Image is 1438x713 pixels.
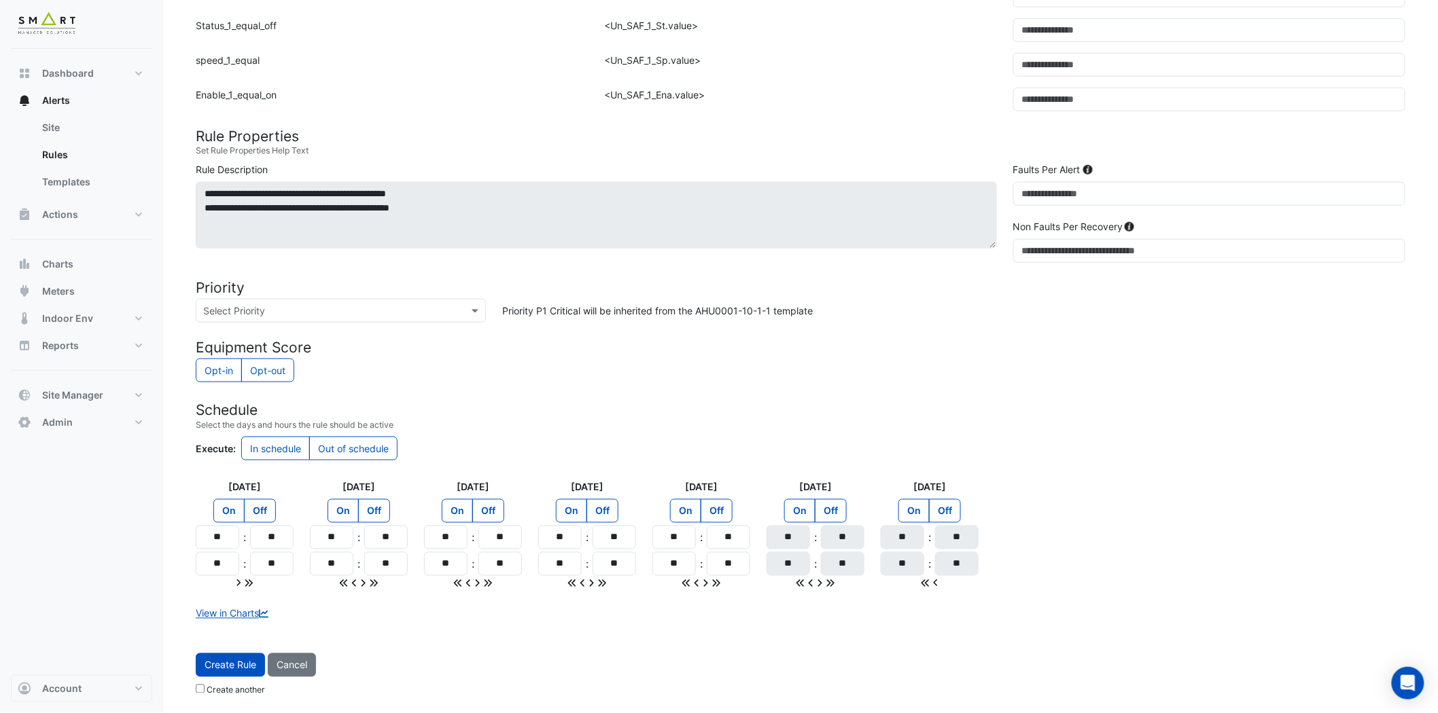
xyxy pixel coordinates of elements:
div: : [239,556,250,572]
label: Rule Description [196,162,268,177]
span: Copy to all next days [826,577,835,589]
input: Hours [881,552,924,576]
input: Hours [424,526,468,549]
div: speed_1_equal [188,53,596,88]
input: Minutes [707,552,750,576]
label: Do not count rule towards calculation of equipment performance scores? [241,359,294,382]
small: Set Rule Properties Help Text [196,145,1405,157]
span: Reports [42,339,79,352]
button: Dashboard [11,60,152,87]
div: : [582,530,593,546]
span: Copy to all previous days [796,577,808,589]
label: Faults Per Alert [1013,162,1081,177]
input: Minutes [935,552,979,576]
a: Site [31,114,152,141]
div: : [353,556,364,572]
label: Off [929,499,961,523]
span: Meters [42,285,75,298]
img: Company Logo [16,11,77,38]
app-icon: Indoor Env [18,312,31,325]
div: : [810,556,821,572]
label: On [213,499,245,523]
input: Minutes [935,526,979,549]
input: Minutes [821,552,864,576]
a: Rules [31,141,152,168]
label: Off [701,499,733,523]
label: On [556,499,587,523]
app-icon: Meters [18,285,31,298]
div: : [924,556,935,572]
input: Hours [538,526,582,549]
h4: Priority [196,279,1405,296]
span: Admin [42,416,73,429]
div: : [696,556,707,572]
span: Copy to all previous days [567,577,580,589]
input: Hours [652,552,696,576]
input: Minutes [250,526,294,549]
app-icon: Dashboard [18,67,31,80]
small: Select the days and hours the rule should be active [196,419,1405,431]
button: Admin [11,409,152,436]
div: : [468,530,478,546]
span: Account [42,682,82,695]
button: Indoor Env [11,305,152,332]
input: Hours [196,552,239,576]
app-icon: Actions [18,208,31,221]
span: Create Rule [205,659,256,671]
span: Copy to all next days [597,577,607,589]
button: Charts [11,251,152,278]
h4: Rule Properties [196,128,1405,145]
div: Control whether the rule executes during or outside the schedule times [196,437,1405,463]
label: Create another [207,684,265,697]
label: Off [358,499,390,523]
div: Priority P1 Critical will be inherited from the AHU0001-10-1-1 template [494,299,1414,323]
input: Hours [310,526,353,549]
span: Copy to next day [474,577,483,589]
app-icon: Site Manager [18,388,31,402]
label: [DATE] [343,479,375,494]
div: <Un_SAF_1_St.value> [596,18,1004,53]
div: Alerts [11,114,152,201]
input: Hours [881,526,924,549]
input: Hours [652,526,696,549]
span: Copy to next day [703,577,712,589]
label: Count rule towards calculation of equipment performance scores [196,359,242,382]
div: Tooltip anchor [1123,221,1136,233]
input: Minutes [250,552,294,576]
button: Meters [11,278,152,305]
app-icon: Admin [18,416,31,429]
div: Enable_1_equal_on [188,88,596,122]
label: On [784,499,816,523]
div: : [582,556,593,572]
span: Copy to all previous days [453,577,466,589]
span: Alerts [42,94,70,107]
label: [DATE] [913,479,946,494]
input: Minutes [364,552,408,576]
span: Site Manager [42,388,103,402]
div: <Un_SAF_1_Sp.value> [596,53,1004,88]
span: Cancel [277,659,307,671]
input: Minutes [364,526,408,549]
span: Copy to previous day [808,577,817,589]
app-icon: Charts [18,257,31,271]
label: [DATE] [228,479,261,494]
app-icon: Reports [18,339,31,352]
h4: Schedule [196,401,1405,418]
label: [DATE] [457,479,489,494]
label: On [898,499,930,523]
span: Copy to next day [360,577,369,589]
div: Open Intercom Messenger [1392,667,1424,699]
span: Copy to all next days [483,577,493,589]
span: Copy to next day [236,577,245,589]
strong: Execute: [196,443,236,454]
button: Reports [11,332,152,359]
label: In schedule [241,437,310,460]
h4: Equipment Score [196,339,1405,356]
div: : [239,530,250,546]
button: Account [11,675,152,702]
span: Copy to all next days [712,577,721,589]
label: On [328,499,359,523]
span: Copy to previous day [580,577,589,589]
div: <Un_SAF_1_Ena.value> [596,88,1004,122]
input: Hours [310,552,353,576]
